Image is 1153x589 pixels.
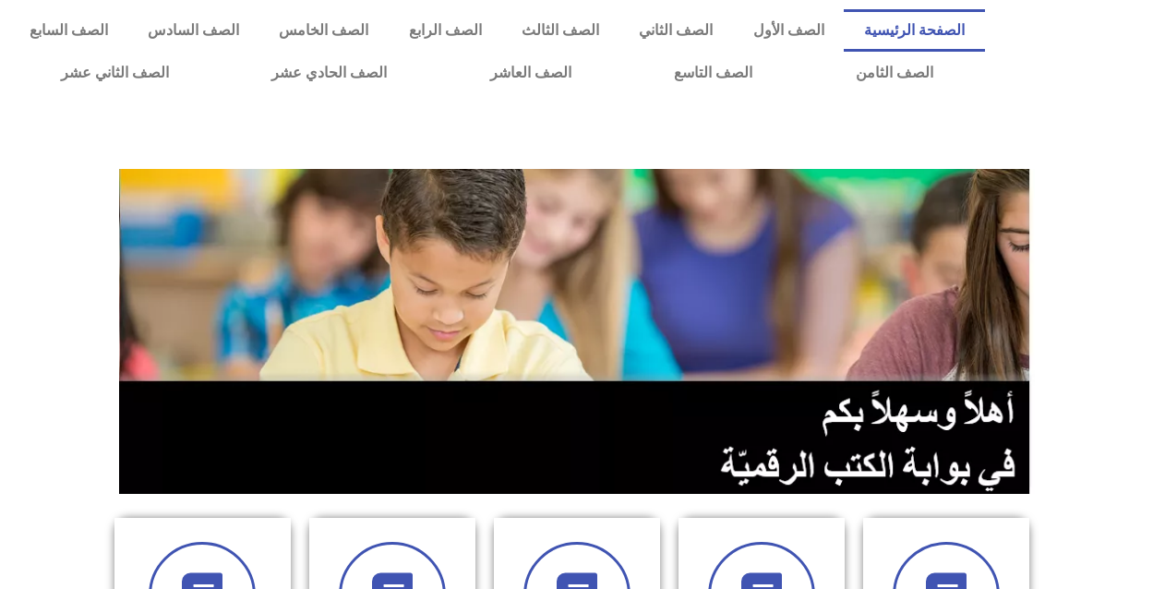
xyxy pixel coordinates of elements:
[221,52,439,94] a: الصف الحادي عشر
[389,9,501,52] a: الصف الرابع
[804,52,985,94] a: الصف الثامن
[501,9,619,52] a: الصف الثالث
[9,52,221,94] a: الصف الثاني عشر
[619,9,733,52] a: الصف الثاني
[623,52,805,94] a: الصف التاسع
[127,9,258,52] a: الصف السادس
[9,9,127,52] a: الصف السابع
[733,9,844,52] a: الصف الأول
[438,52,623,94] a: الصف العاشر
[259,9,389,52] a: الصف الخامس
[844,9,984,52] a: الصفحة الرئيسية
